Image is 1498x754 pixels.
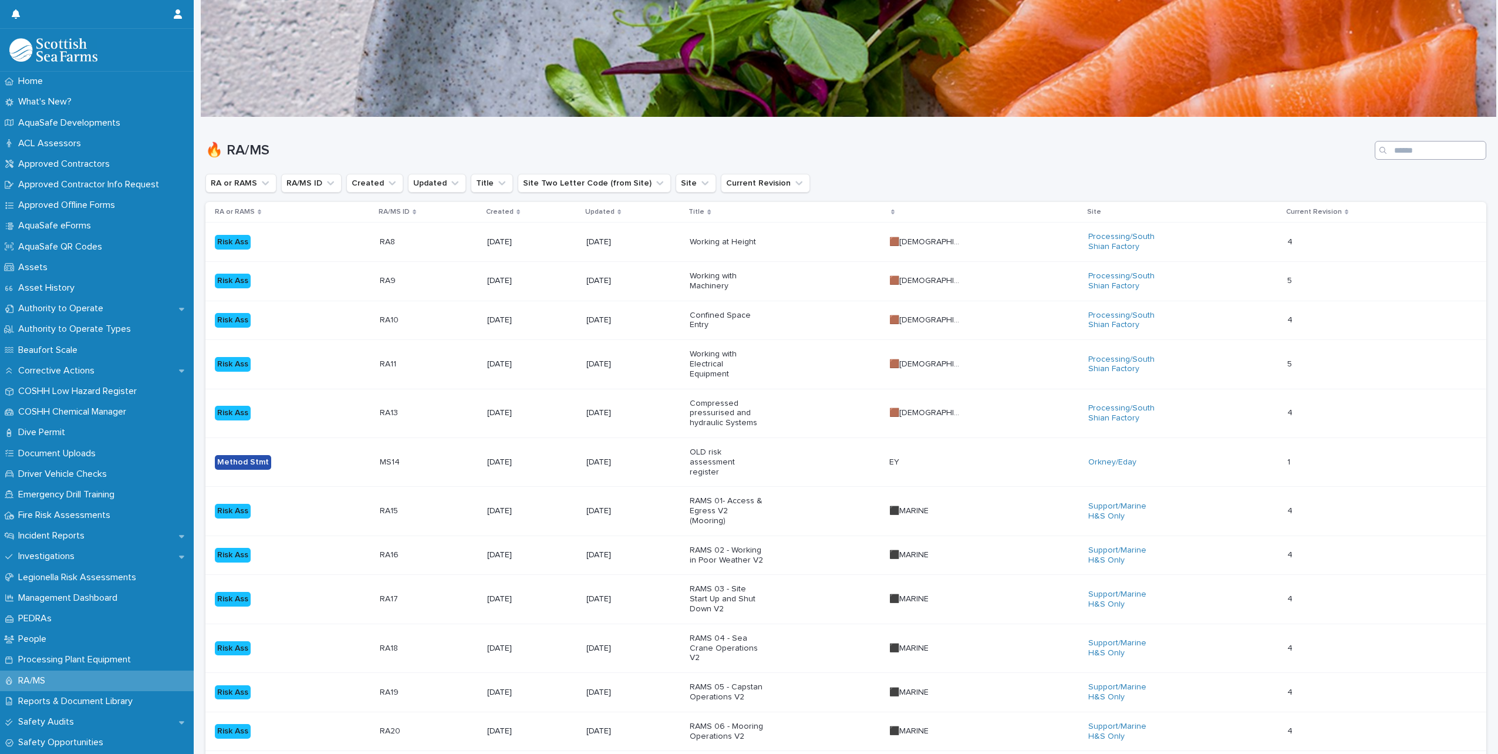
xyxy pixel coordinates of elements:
p: RA19 [380,685,401,698]
p: Working at Height [690,237,763,247]
p: [DATE] [487,688,561,698]
p: [DATE] [586,315,660,325]
p: [DATE] [487,359,561,369]
p: 🟫[DEMOGRAPHIC_DATA] [889,235,965,247]
p: [DATE] [586,688,660,698]
p: RA15 [380,504,400,516]
tr: Risk AssRA17RA17 [DATE][DATE]RAMS 03 - Site Start Up and Shut Down V2⬛MARINE⬛MARINE Support/Marin... [205,575,1486,624]
button: RA/MS ID [281,174,342,193]
p: Compressed pressurised and hydraulic Systems [690,399,763,428]
p: [DATE] [487,644,561,654]
a: Support/Marine H&S Only [1088,590,1162,610]
p: RAMS 05 - Capstan Operations V2 [690,682,763,702]
div: Risk Ass [215,504,251,519]
p: 🟫[DEMOGRAPHIC_DATA] [889,406,965,418]
p: ⬛MARINE [889,548,931,560]
button: RA or RAMS [205,174,276,193]
p: COSHH Low Hazard Register [14,386,146,397]
p: RAMS 02 - Working in Poor Weather V2 [690,546,763,565]
p: 4 [1287,592,1295,604]
p: RA10 [380,313,401,325]
a: Support/Marine H&S Only [1088,638,1162,658]
p: 5 [1287,357,1294,369]
div: Risk Ass [215,235,251,250]
p: [DATE] [586,550,660,560]
p: Driver Vehicle Checks [14,469,116,480]
a: Support/Marine H&S Only [1088,682,1162,702]
p: Confined Space Entry [690,311,763,331]
button: Updated [408,174,466,193]
tr: Risk AssRA10RA10 [DATE][DATE]Confined Space Entry🟫[DEMOGRAPHIC_DATA]🟫[DEMOGRAPHIC_DATA] Processin... [205,301,1486,340]
tr: Risk AssRA19RA19 [DATE][DATE]RAMS 05 - Capstan Operations V2⬛MARINE⬛MARINE Support/Marine H&S Onl... [205,673,1486,712]
p: [DATE] [586,506,660,516]
p: Safety Audits [14,716,83,728]
p: Approved Offline Forms [14,200,124,211]
p: Site [1087,206,1101,218]
p: 4 [1287,548,1295,560]
a: Support/Marine H&S Only [1088,501,1162,521]
p: Approved Contractor Info Request [14,179,168,190]
a: Processing/South Shian Factory [1088,311,1162,331]
p: Authority to Operate Types [14,324,140,335]
h1: 🔥 RA/MS [205,142,1370,159]
tr: Risk AssRA18RA18 [DATE][DATE]RAMS 04 - Sea Crane Operations V2⬛MARINE⬛MARINE Support/Marine H&S O... [205,624,1486,672]
p: 4 [1287,685,1295,698]
p: RA20 [380,724,403,736]
p: 4 [1287,313,1295,325]
p: RAMS 06 - Mooring Operations V2 [690,722,763,742]
p: Fire Risk Assessments [14,510,120,521]
p: AquaSafe Developments [14,117,130,129]
img: bPIBxiqnSb2ggTQWdOVV [9,38,97,62]
p: RA or RAMS [215,206,255,218]
input: Search [1375,141,1486,160]
button: Created [346,174,403,193]
p: People [14,634,56,645]
p: COSHH Chemical Manager [14,406,136,418]
p: Title [689,206,704,218]
p: Authority to Operate [14,303,113,314]
div: Risk Ass [215,548,251,563]
p: Current Revision [1286,206,1342,218]
p: Investigations [14,551,84,562]
p: What's New? [14,96,81,107]
tr: Risk AssRA13RA13 [DATE][DATE]Compressed pressurised and hydraulic Systems🟫[DEMOGRAPHIC_DATA]🟫[DEM... [205,389,1486,437]
p: AquaSafe QR Codes [14,241,112,253]
tr: Risk AssRA11RA11 [DATE][DATE]Working with Electrical Equipment🟫[DEMOGRAPHIC_DATA]🟫[DEMOGRAPHIC_DA... [205,340,1486,389]
p: Asset History [14,282,84,294]
p: PEDRAs [14,613,61,624]
p: [DATE] [586,359,660,369]
p: 4 [1287,724,1295,736]
p: [DATE] [487,315,561,325]
p: RA16 [380,548,401,560]
p: RA17 [380,592,400,604]
p: 🟫[DEMOGRAPHIC_DATA] [889,274,965,286]
button: Current Revision [721,174,810,193]
p: OLD risk assessment register [690,447,763,477]
a: Orkney/Eday [1088,457,1136,467]
p: Dive Permit [14,427,75,438]
p: Emergency Drill Training [14,489,124,500]
tr: Risk AssRA8RA8 [DATE][DATE]Working at Height🟫[DEMOGRAPHIC_DATA]🟫[DEMOGRAPHIC_DATA] Processing/Sou... [205,223,1486,262]
p: ⬛MARINE [889,641,931,654]
tr: Method StmtMS14MS14 [DATE][DATE]OLD risk assessment registerEYEY Orkney/Eday 11 [205,437,1486,486]
p: [DATE] [586,276,660,286]
p: Incident Reports [14,530,94,541]
p: Updated [585,206,615,218]
tr: Risk AssRA16RA16 [DATE][DATE]RAMS 02 - Working in Poor Weather V2⬛MARINE⬛MARINE Support/Marine H&... [205,536,1486,575]
p: ⬛MARINE [889,724,931,736]
p: ⬛MARINE [889,504,931,516]
p: [DATE] [586,408,660,418]
p: Working with Electrical Equipment [690,349,763,379]
p: 🟫[DEMOGRAPHIC_DATA] [889,313,965,325]
p: MS14 [380,455,402,467]
p: Home [14,76,52,87]
p: RA9 [380,274,398,286]
p: ACL Assessors [14,138,90,149]
p: 4 [1287,235,1295,247]
p: RA13 [380,406,400,418]
div: Risk Ass [215,685,251,700]
p: EY [889,455,902,467]
p: ⬛MARINE [889,592,931,604]
p: 4 [1287,504,1295,516]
